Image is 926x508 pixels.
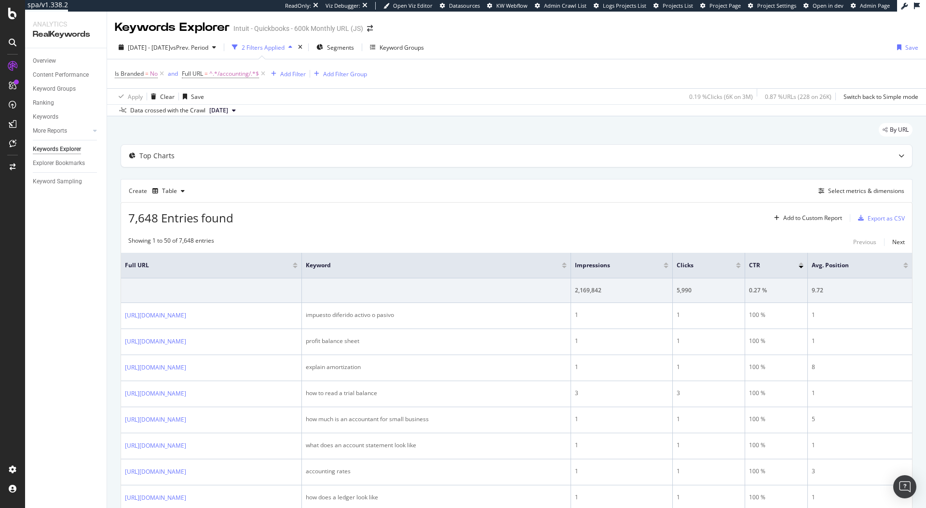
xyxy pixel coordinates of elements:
[313,40,358,55] button: Segments
[139,151,175,161] div: Top Charts
[575,389,668,398] div: 3
[128,210,233,226] span: 7,648 Entries found
[700,2,741,10] a: Project Page
[449,2,480,9] span: Datasources
[487,2,528,10] a: KW Webflow
[677,337,741,345] div: 1
[306,493,567,502] div: how does a ledger look like
[748,2,796,10] a: Project Settings
[603,2,646,9] span: Logs Projects List
[770,210,842,226] button: Add to Custom Report
[879,123,912,137] div: legacy label
[677,286,741,295] div: 5,990
[125,363,186,372] a: [URL][DOMAIN_NAME]
[233,24,363,33] div: Intuit - Quickbooks - 600k Monthly URL (JS)
[125,493,186,503] a: [URL][DOMAIN_NAME]
[677,441,741,450] div: 1
[575,286,668,295] div: 2,169,842
[125,415,186,425] a: [URL][DOMAIN_NAME]
[853,236,876,248] button: Previous
[306,261,547,270] span: Keyword
[125,337,186,346] a: [URL][DOMAIN_NAME]
[33,98,54,108] div: Ranking
[654,2,693,10] a: Projects List
[812,389,908,398] div: 1
[812,363,908,371] div: 8
[749,467,803,476] div: 100 %
[677,467,741,476] div: 1
[33,98,100,108] a: Ranking
[33,126,67,136] div: More Reports
[815,185,904,197] button: Select metrics & dimensions
[242,43,285,52] div: 2 Filters Applied
[765,93,831,101] div: 0.87 % URLs ( 228 on 26K )
[892,238,905,246] div: Next
[813,2,844,9] span: Open in dev
[677,261,722,270] span: Clicks
[115,40,220,55] button: [DATE] - [DATE]vsPrev. Period
[182,69,203,78] span: Full URL
[130,106,205,115] div: Data crossed with the Crawl
[125,467,186,477] a: [URL][DOMAIN_NAME]
[663,2,693,9] span: Projects List
[280,70,306,78] div: Add Filter
[205,105,240,116] button: [DATE]
[33,144,100,154] a: Keywords Explorer
[575,415,668,424] div: 1
[812,467,908,476] div: 3
[128,236,214,248] div: Showing 1 to 50 of 7,648 entries
[367,25,373,32] div: arrow-right-arrow-left
[306,415,567,424] div: how much is an accountant for small business
[812,311,908,319] div: 1
[890,127,909,133] span: By URL
[749,261,784,270] span: CTR
[296,42,304,52] div: times
[812,261,889,270] span: Avg. Position
[575,467,668,476] div: 1
[33,19,99,29] div: Analytics
[33,126,90,136] a: More Reports
[783,215,842,221] div: Add to Custom Report
[326,2,360,10] div: Viz Debugger:
[228,40,296,55] button: 2 Filters Applied
[905,43,918,52] div: Save
[757,2,796,9] span: Project Settings
[575,261,649,270] span: Impressions
[128,93,143,101] div: Apply
[689,93,753,101] div: 0.19 % Clicks ( 6K on 3M )
[33,70,100,80] a: Content Performance
[749,493,803,502] div: 100 %
[893,40,918,55] button: Save
[33,158,85,168] div: Explorer Bookmarks
[285,2,311,10] div: ReadOnly:
[892,236,905,248] button: Next
[544,2,586,9] span: Admin Crawl List
[575,493,668,502] div: 1
[115,89,143,104] button: Apply
[535,2,586,10] a: Admin Crawl List
[209,67,259,81] span: ^.*/accounting/.*$
[812,415,908,424] div: 5
[709,2,741,9] span: Project Page
[677,363,741,371] div: 1
[677,311,741,319] div: 1
[33,56,100,66] a: Overview
[310,68,367,80] button: Add Filter Group
[33,177,82,187] div: Keyword Sampling
[191,93,204,101] div: Save
[168,69,178,78] button: and
[306,389,567,398] div: how to read a trial balance
[33,56,56,66] div: Overview
[204,69,208,78] span: =
[677,415,741,424] div: 1
[393,2,433,9] span: Open Viz Editor
[677,493,741,502] div: 1
[115,69,144,78] span: Is Branded
[575,363,668,371] div: 1
[575,441,668,450] div: 1
[893,475,916,498] div: Open Intercom Messenger
[306,311,567,319] div: impuesto diferido activo o pasivo
[496,2,528,9] span: KW Webflow
[128,43,170,52] span: [DATE] - [DATE]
